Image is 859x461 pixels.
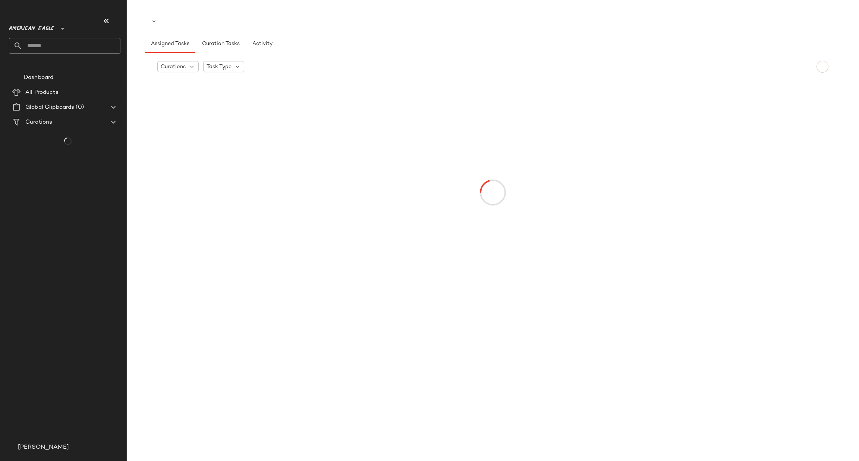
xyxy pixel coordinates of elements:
[74,103,84,112] span: (0)
[201,41,239,47] span: Curation Tasks
[207,63,232,71] span: Task Type
[161,63,186,71] span: Curations
[25,103,74,112] span: Global Clipboards
[252,41,273,47] span: Activity
[9,20,54,34] span: American Eagle
[18,443,69,452] span: [PERSON_NAME]
[24,73,53,82] span: Dashboard
[25,88,59,97] span: All Products
[151,41,189,47] span: Assigned Tasks
[25,118,52,127] span: Curations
